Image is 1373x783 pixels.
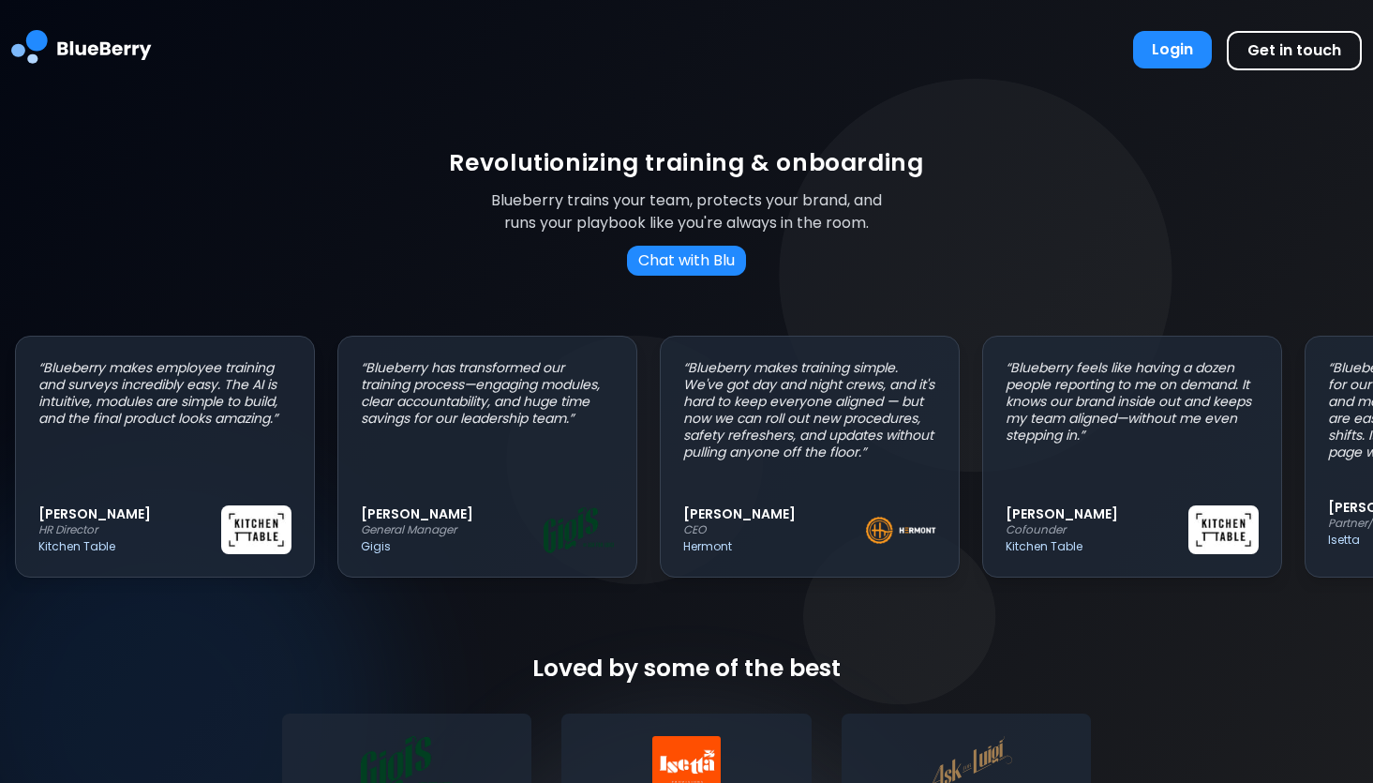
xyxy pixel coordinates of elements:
[361,359,614,427] p: “ Blueberry has transformed our training process—engaging modules, clear accountability, and huge...
[11,15,152,85] img: BlueBerry Logo
[1247,39,1341,61] span: Get in touch
[38,505,221,522] p: [PERSON_NAME]
[361,505,544,522] p: [PERSON_NAME]
[1006,539,1188,554] p: Kitchen Table
[38,539,221,554] p: Kitchen Table
[477,189,897,234] p: Blueberry trains your team, protects your brand, and runs your playbook like you're always in the...
[361,539,544,554] p: Gigis
[866,517,936,544] img: Hermont logo
[683,539,866,554] p: Hermont
[627,246,746,276] button: Chat with Blu
[1133,31,1212,70] a: Login
[683,505,866,522] p: [PERSON_NAME]
[361,522,544,537] p: General Manager
[449,147,923,178] h1: Revolutionizing training & onboarding
[38,522,221,537] p: HR Director
[1133,31,1212,68] button: Login
[1188,505,1259,554] img: Kitchen Table logo
[1006,359,1259,444] p: “ Blueberry feels like having a dozen people reporting to me on demand. It knows our brand inside...
[282,653,1092,684] h2: Loved by some of the best
[1006,505,1188,522] p: [PERSON_NAME]
[683,359,936,460] p: “ Blueberry makes training simple. We've got day and night crews, and it's hard to keep everyone ...
[544,507,614,553] img: Gigis logo
[1227,31,1362,70] button: Get in touch
[221,505,291,554] img: Kitchen Table logo
[683,522,866,537] p: CEO
[38,359,291,427] p: “ Blueberry makes employee training and surveys incredibly easy. The AI is intuitive, modules are...
[1006,522,1188,537] p: Cofounder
